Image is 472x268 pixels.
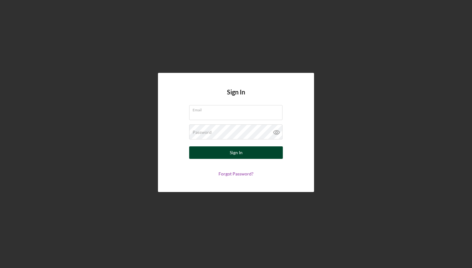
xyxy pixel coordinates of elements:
button: Sign In [189,146,283,159]
div: Sign In [230,146,243,159]
h4: Sign In [227,88,245,105]
label: Password [193,130,212,135]
a: Forgot Password? [219,171,253,176]
label: Email [193,105,283,112]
